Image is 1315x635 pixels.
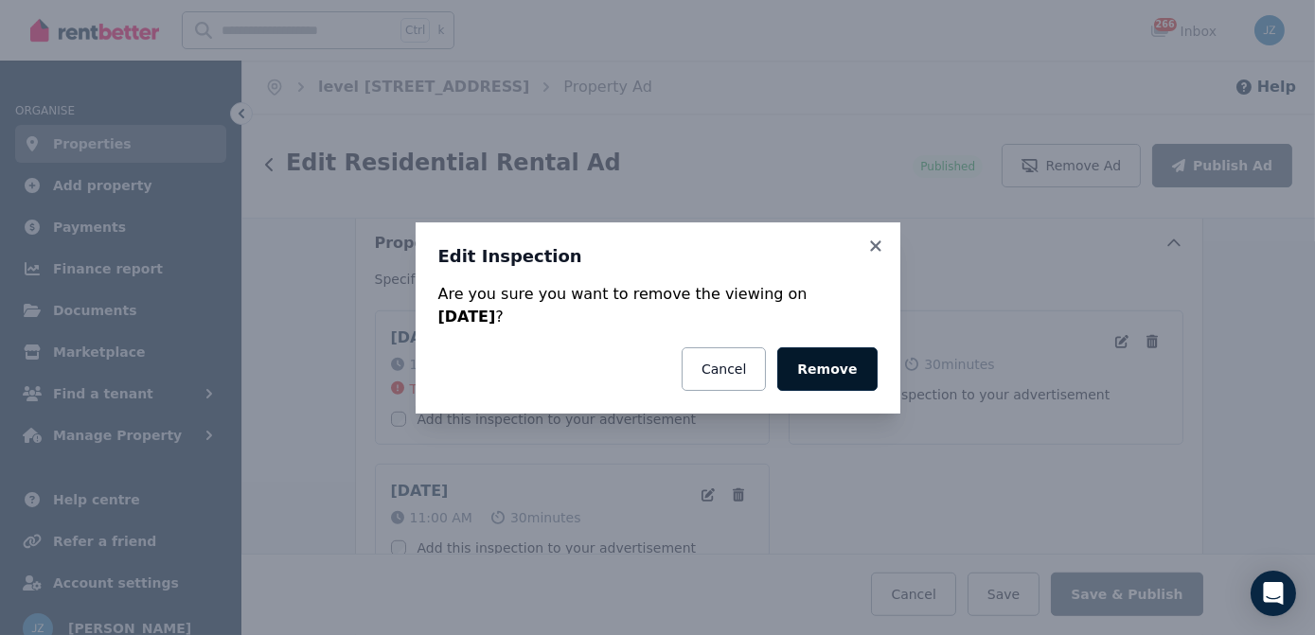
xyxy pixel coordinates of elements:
strong: [DATE] [438,308,496,326]
div: Are you sure you want to remove the viewing on ? [438,283,878,328]
button: Remove [777,347,877,391]
h3: Edit Inspection [438,245,878,268]
button: Cancel [682,347,766,391]
div: Open Intercom Messenger [1251,571,1296,616]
